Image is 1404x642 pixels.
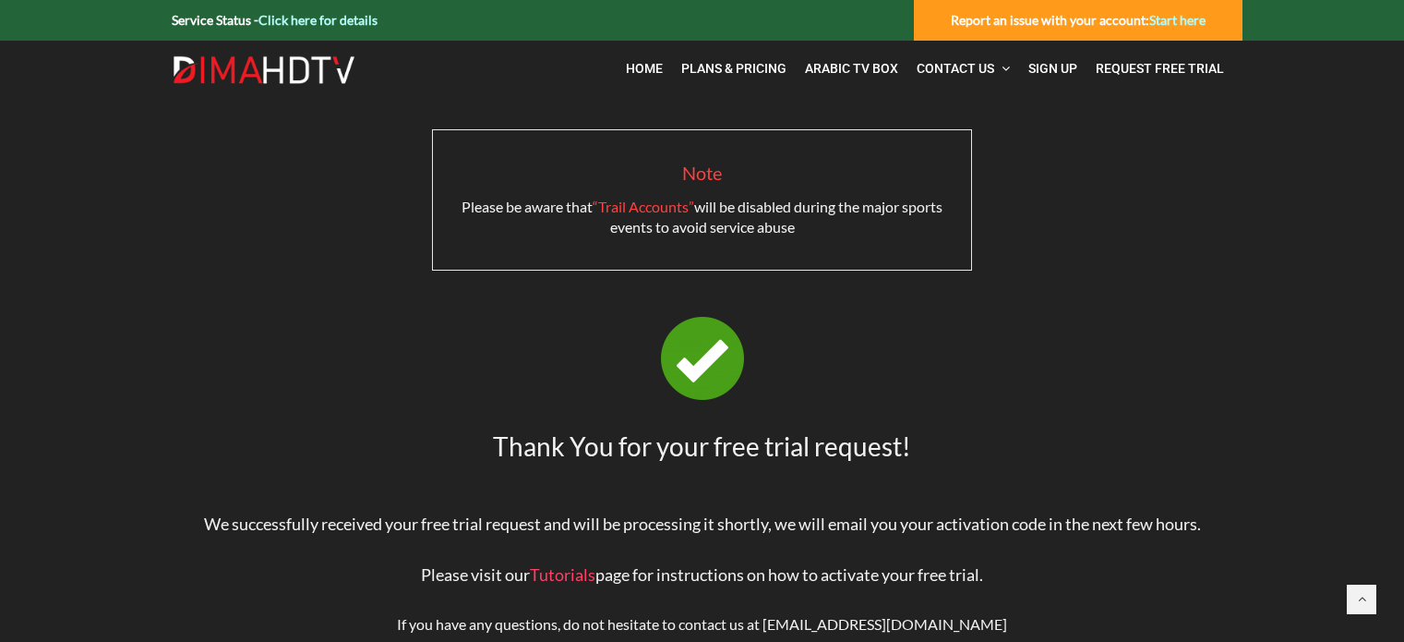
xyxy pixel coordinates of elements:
span: Sign Up [1028,61,1077,76]
strong: Report an issue with your account: [951,12,1206,28]
strong: Service Status - [172,12,378,28]
span: We successfully received your free trial request and will be processing it shortly, we will email... [204,514,1201,534]
span: Home [626,61,663,76]
span: Request Free Trial [1096,61,1224,76]
span: Arabic TV Box [805,61,898,76]
a: Sign Up [1019,50,1086,88]
span: Please be aware that will be disabled during the major sports events to avoid service abuse [462,198,942,236]
img: Dima HDTV [172,55,356,85]
a: Back to top [1347,585,1376,614]
span: Thank You for your free trial request! [493,430,911,462]
a: Contact Us [907,50,1019,88]
a: Start here [1149,12,1206,28]
a: Home [617,50,672,88]
span: Plans & Pricing [681,61,786,76]
a: Plans & Pricing [672,50,796,88]
span: If you have any questions, do not hesitate to contact us at [EMAIL_ADDRESS][DOMAIN_NAME] [397,615,1007,633]
span: Please visit our page for instructions on how to activate your free trial. [421,564,983,585]
img: tick [661,317,744,400]
a: Request Free Trial [1086,50,1233,88]
span: Contact Us [917,61,994,76]
span: Note [682,162,722,184]
a: Tutorials [530,564,595,585]
span: “Trail Accounts” [593,198,694,215]
a: Click here for details [258,12,378,28]
a: Arabic TV Box [796,50,907,88]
